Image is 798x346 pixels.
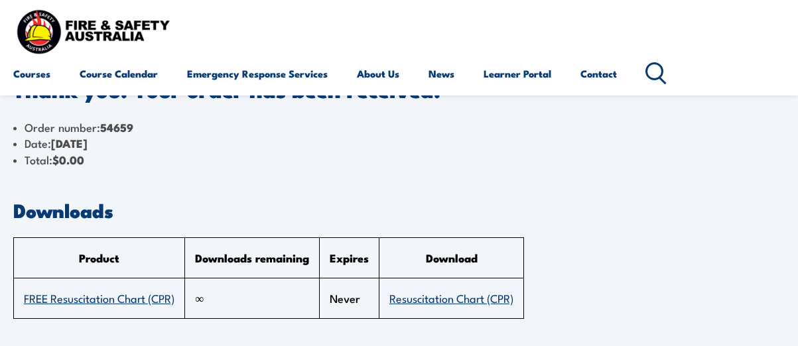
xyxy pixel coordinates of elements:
[13,152,785,168] li: Total:
[13,58,50,89] a: Courses
[389,290,513,306] a: Resuscitation Chart (CPR)
[13,119,785,135] li: Order number:
[195,249,309,266] span: Downloads remaining
[426,249,478,266] span: Download
[13,201,785,218] h2: Downloads
[330,249,369,266] span: Expires
[429,58,454,89] a: News
[357,58,399,89] a: About Us
[100,119,133,136] strong: 54659
[24,290,174,306] a: FREE Resuscitation Chart (CPR)
[484,58,551,89] a: Learner Portal
[185,278,320,319] td: ∞
[320,278,379,319] td: Never
[13,135,785,151] li: Date:
[580,58,617,89] a: Contact
[80,58,158,89] a: Course Calendar
[187,58,328,89] a: Emergency Response Services
[13,80,785,98] p: Thank you. Your order has been received.
[51,135,88,152] strong: [DATE]
[52,151,59,168] span: $
[79,249,119,266] span: Product
[52,151,84,168] bdi: 0.00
